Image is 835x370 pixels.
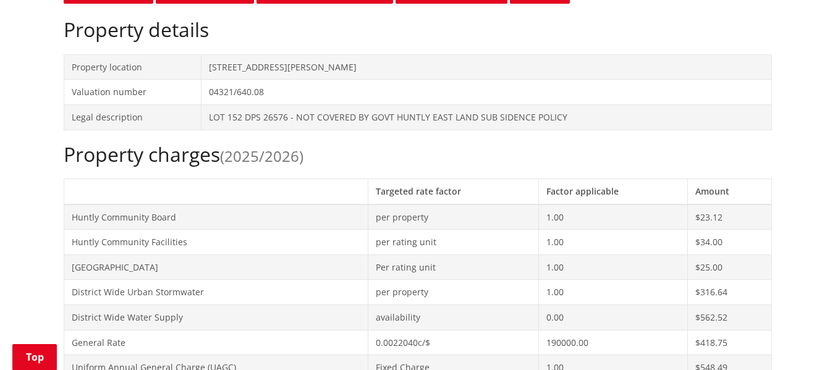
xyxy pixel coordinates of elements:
[64,18,772,41] h2: Property details
[778,318,823,363] iframe: Messenger Launcher
[539,204,688,230] td: 1.00
[64,104,201,130] td: Legal description
[12,344,57,370] a: Top
[539,179,688,204] th: Factor applicable
[687,254,771,280] td: $25.00
[220,146,303,166] span: (2025/2026)
[201,54,771,80] td: [STREET_ADDRESS][PERSON_NAME]
[64,230,368,255] td: Huntly Community Facilities
[368,254,539,280] td: Per rating unit
[539,254,688,280] td: 1.00
[64,54,201,80] td: Property location
[687,230,771,255] td: $34.00
[201,104,771,130] td: LOT 152 DPS 26576 - NOT COVERED BY GOVT HUNTLY EAST LAND SUB SIDENCE POLICY
[64,254,368,280] td: [GEOGRAPHIC_DATA]
[64,280,368,305] td: District Wide Urban Stormwater
[64,330,368,355] td: General Rate
[687,305,771,330] td: $562.52
[201,80,771,105] td: 04321/640.08
[687,330,771,355] td: $418.75
[687,179,771,204] th: Amount
[539,280,688,305] td: 1.00
[64,80,201,105] td: Valuation number
[687,204,771,230] td: $23.12
[368,305,539,330] td: availability
[687,280,771,305] td: $316.64
[64,204,368,230] td: Huntly Community Board
[368,230,539,255] td: per rating unit
[539,305,688,330] td: 0.00
[539,230,688,255] td: 1.00
[368,179,539,204] th: Targeted rate factor
[368,280,539,305] td: per property
[539,330,688,355] td: 190000.00
[64,305,368,330] td: District Wide Water Supply
[64,143,772,166] h2: Property charges
[368,204,539,230] td: per property
[368,330,539,355] td: 0.0022040c/$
